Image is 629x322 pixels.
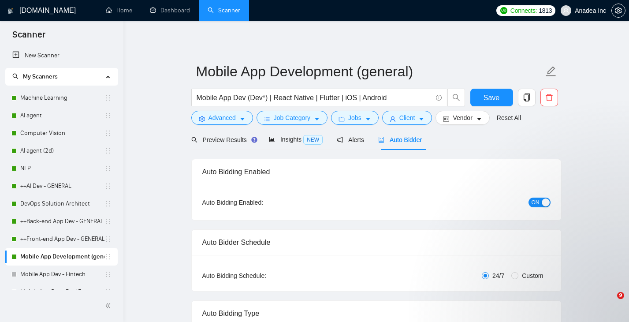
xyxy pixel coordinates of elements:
[5,177,118,195] li: ++AI Dev - GENERAL
[617,292,624,299] span: 9
[104,218,112,225] span: holder
[104,253,112,260] span: holder
[104,130,112,137] span: holder
[257,111,328,125] button: barsJob Categorycaret-down
[5,266,118,283] li: Mobile App Dev - Fintech
[518,89,536,106] button: copy
[104,112,112,119] span: holder
[104,271,112,278] span: holder
[476,116,482,122] span: caret-down
[104,288,112,296] span: holder
[208,113,236,123] span: Advanced
[5,107,118,124] li: AI agent
[399,113,415,123] span: Client
[202,198,318,207] div: Auto Bidding Enabled:
[104,165,112,172] span: holder
[5,213,118,230] li: ++Back-end App Dev - GENERAL (cleaned)
[269,136,323,143] span: Insights
[274,113,310,123] span: Job Category
[390,116,396,122] span: user
[541,94,558,101] span: delete
[5,230,118,248] li: ++Front-end App Dev - GENERAL
[104,200,112,207] span: holder
[500,7,507,14] img: upwork-logo.png
[191,137,197,143] span: search
[202,159,551,184] div: Auto Bidding Enabled
[382,111,432,125] button: userClientcaret-down
[5,28,52,47] span: Scanner
[484,92,499,103] span: Save
[611,7,625,14] a: setting
[150,7,190,14] a: dashboardDashboard
[599,292,620,313] iframe: Intercom live chat
[191,111,253,125] button: settingAdvancedcaret-down
[518,94,535,101] span: copy
[202,230,551,255] div: Auto Bidder Schedule
[250,136,258,144] div: Tooltip anchor
[202,271,318,281] div: Auto Bidding Schedule:
[269,136,275,142] span: area-chart
[448,94,465,101] span: search
[5,47,118,64] li: New Scanner
[436,95,442,101] span: info-circle
[539,6,552,15] span: 1813
[303,135,323,145] span: NEW
[337,137,343,143] span: notification
[532,198,540,207] span: ON
[5,195,118,213] li: DevOps Solution Architect
[191,136,255,143] span: Preview Results
[563,7,569,14] span: user
[20,266,104,283] a: Mobile App Dev - Fintech
[20,283,104,301] a: Mobile App Dev - Real Estate
[20,213,104,230] a: ++Back-end App Dev - GENERAL (cleaned)
[418,116,424,122] span: caret-down
[20,89,104,107] a: Machine Learning
[20,124,104,142] a: Computer Vision
[20,160,104,177] a: NLP
[20,177,104,195] a: ++AI Dev - GENERAL
[105,301,114,310] span: double-left
[443,116,449,122] span: idcard
[611,4,625,18] button: setting
[5,160,118,177] li: NLP
[23,73,58,80] span: My Scanners
[20,107,104,124] a: AI agent
[264,116,270,122] span: bars
[378,137,384,143] span: robot
[196,60,543,82] input: Scanner name...
[5,248,118,266] li: Mobile App Development (general)
[337,136,364,143] span: Alerts
[7,4,14,18] img: logo
[497,113,521,123] a: Reset All
[239,116,246,122] span: caret-down
[510,6,537,15] span: Connects:
[104,236,112,243] span: holder
[12,73,58,80] span: My Scanners
[5,124,118,142] li: Computer Vision
[540,89,558,106] button: delete
[12,47,111,64] a: New Scanner
[12,73,19,79] span: search
[20,248,104,266] a: Mobile App Development (general)
[5,89,118,107] li: Machine Learning
[314,116,320,122] span: caret-down
[5,142,118,160] li: AI agent (2d)
[104,94,112,101] span: holder
[197,92,432,103] input: Search Freelance Jobs...
[104,183,112,190] span: holder
[435,111,489,125] button: idcardVendorcaret-down
[545,66,557,77] span: edit
[470,89,513,106] button: Save
[612,7,625,14] span: setting
[199,116,205,122] span: setting
[331,111,379,125] button: folderJobscaret-down
[20,142,104,160] a: AI agent (2d)
[348,113,361,123] span: Jobs
[5,283,118,301] li: Mobile App Dev - Real Estate
[365,116,371,122] span: caret-down
[378,136,422,143] span: Auto Bidder
[106,7,132,14] a: homeHome
[447,89,465,106] button: search
[453,113,472,123] span: Vendor
[208,7,240,14] a: searchScanner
